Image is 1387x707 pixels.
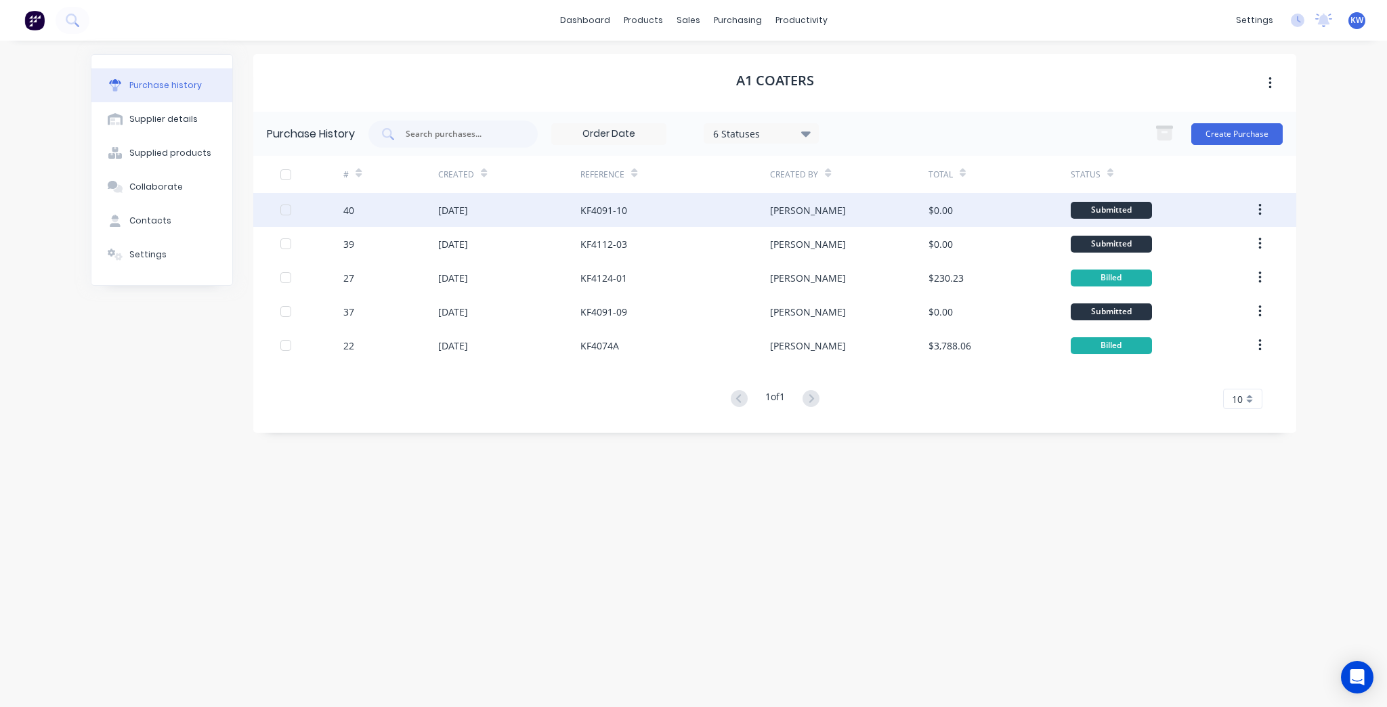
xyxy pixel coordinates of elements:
div: Total [929,169,953,181]
div: Billed [1071,270,1152,286]
div: KF4091-10 [580,203,627,217]
div: 1 of 1 [765,389,785,409]
div: Collaborate [129,181,183,193]
div: [DATE] [438,339,468,353]
div: productivity [769,10,834,30]
div: KF4124-01 [580,271,627,285]
div: [PERSON_NAME] [770,305,846,319]
div: [DATE] [438,203,468,217]
div: Submitted [1071,202,1152,219]
input: Search purchases... [404,127,517,141]
div: Created By [770,169,818,181]
div: [PERSON_NAME] [770,271,846,285]
div: [PERSON_NAME] [770,339,846,353]
div: settings [1229,10,1280,30]
img: Factory [24,10,45,30]
div: Status [1071,169,1101,181]
div: 39 [343,237,354,251]
div: [DATE] [438,237,468,251]
div: [PERSON_NAME] [770,203,846,217]
div: $230.23 [929,271,964,285]
div: Supplied products [129,147,211,159]
div: Submitted [1071,236,1152,253]
div: [PERSON_NAME] [770,237,846,251]
div: 27 [343,271,354,285]
button: Collaborate [91,170,232,204]
input: Order Date [552,124,666,144]
button: Create Purchase [1191,123,1283,145]
div: Created [438,169,474,181]
div: KF4074A [580,339,619,353]
div: [DATE] [438,305,468,319]
div: KF4112-03 [580,237,627,251]
div: purchasing [707,10,769,30]
div: products [617,10,670,30]
div: 22 [343,339,354,353]
span: 10 [1232,392,1243,406]
div: # [343,169,349,181]
div: Submitted [1071,303,1152,320]
div: 40 [343,203,354,217]
span: KW [1350,14,1363,26]
div: Supplier details [129,113,198,125]
div: KF4091-09 [580,305,627,319]
div: $3,788.06 [929,339,971,353]
h1: A1 Coaters [736,72,814,89]
button: Settings [91,238,232,272]
div: Purchase History [267,126,355,142]
div: 37 [343,305,354,319]
a: dashboard [553,10,617,30]
button: Purchase history [91,68,232,102]
div: $0.00 [929,237,953,251]
div: Settings [129,249,167,261]
div: Billed [1071,337,1152,354]
button: Supplied products [91,136,232,170]
div: sales [670,10,707,30]
button: Contacts [91,204,232,238]
div: $0.00 [929,305,953,319]
div: 6 Statuses [713,126,810,140]
div: [DATE] [438,271,468,285]
div: $0.00 [929,203,953,217]
div: Contacts [129,215,171,227]
div: Open Intercom Messenger [1341,661,1373,693]
div: Purchase history [129,79,202,91]
button: Supplier details [91,102,232,136]
div: Reference [580,169,624,181]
